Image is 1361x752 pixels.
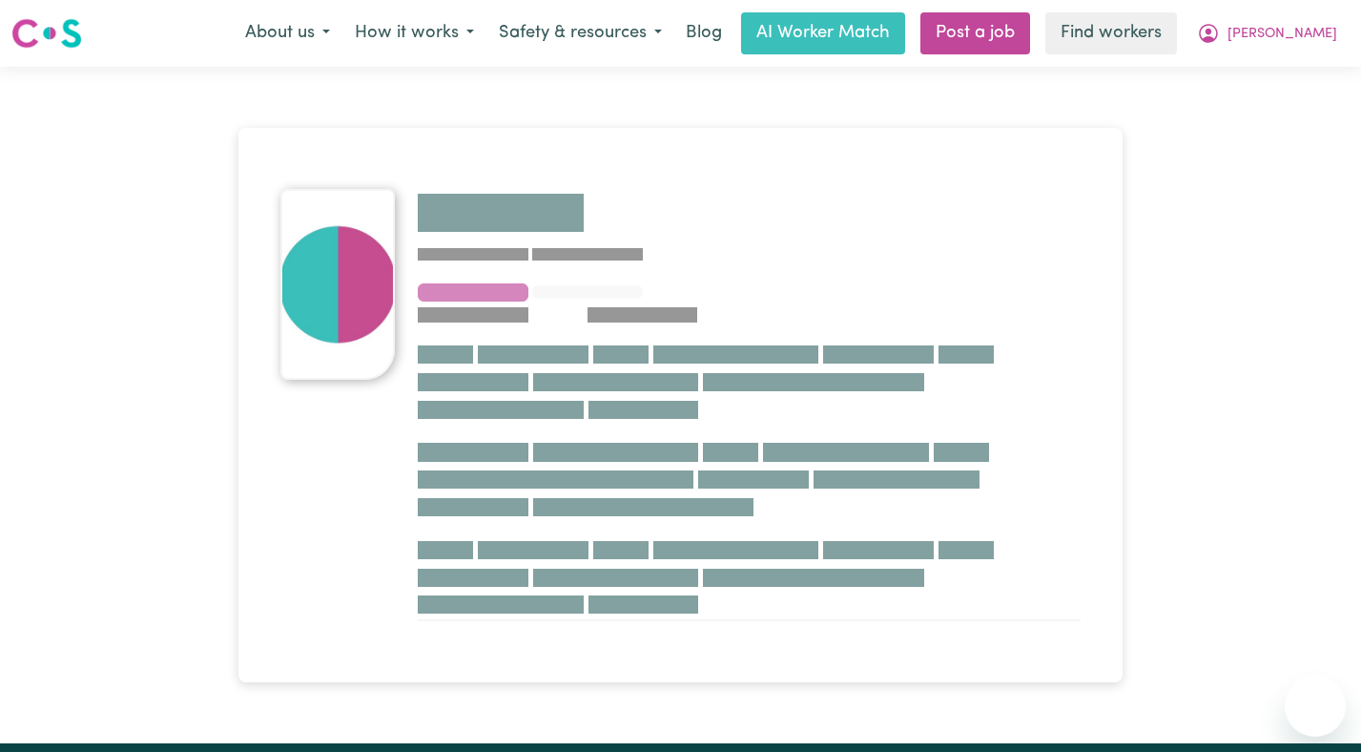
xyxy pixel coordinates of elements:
[11,16,82,51] img: Careseekers logo
[342,13,486,53] button: How it works
[920,12,1030,54] a: Post a job
[1227,24,1337,45] span: [PERSON_NAME]
[1285,676,1346,737] iframe: Button to launch messaging window
[674,12,733,54] a: Blog
[741,12,905,54] a: AI Worker Match
[1045,12,1177,54] a: Find workers
[1185,13,1350,53] button: My Account
[11,11,82,55] a: Careseekers logo
[486,13,674,53] button: Safety & resources
[233,13,342,53] button: About us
